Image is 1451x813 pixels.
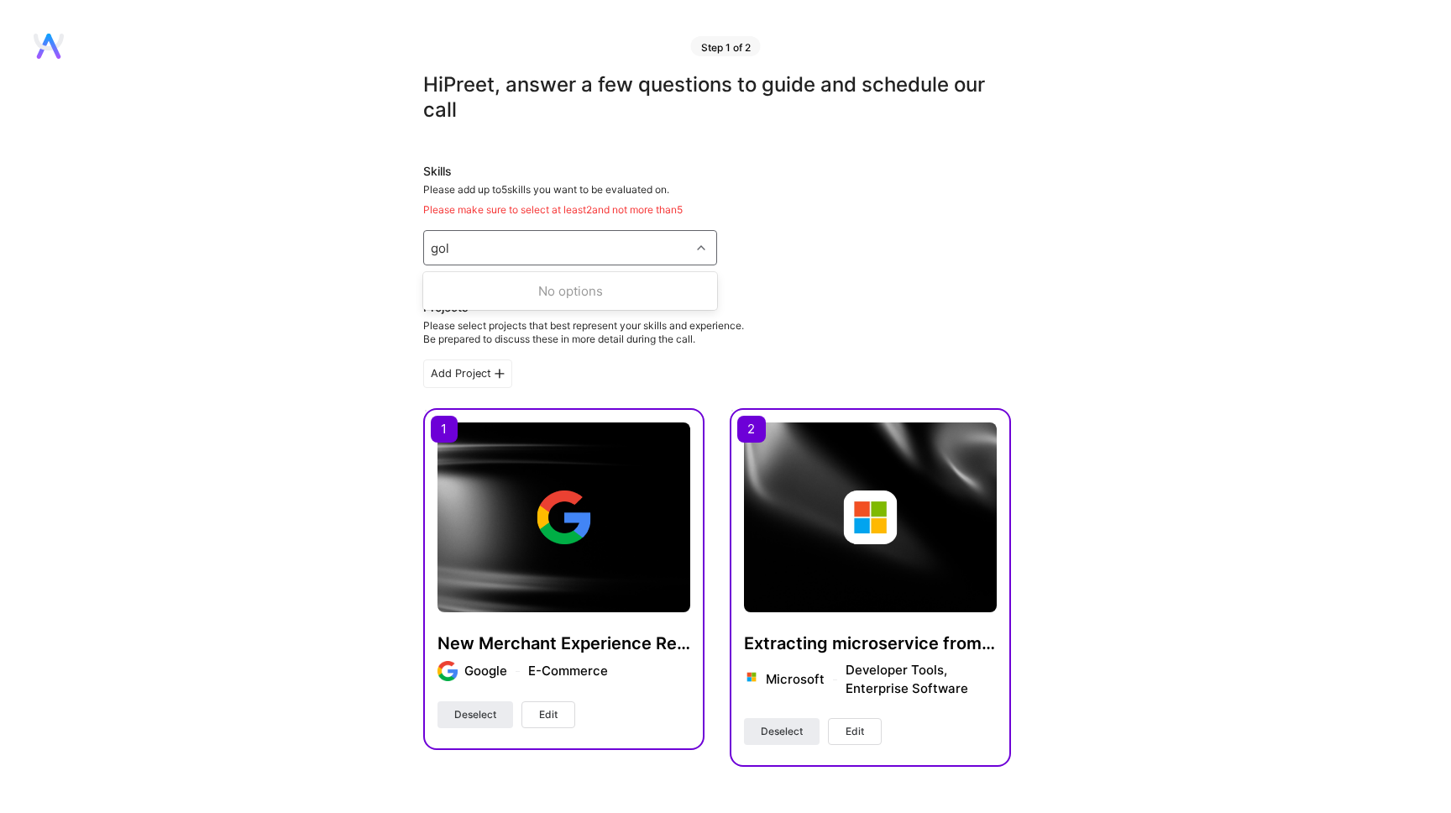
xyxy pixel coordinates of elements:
div: Add Project [423,359,512,388]
img: Company logo [744,669,759,684]
div: Please select projects that best represent your skills and experience. Be prepared to discuss the... [423,319,744,346]
span: Edit [539,707,558,722]
h4: Extracting microservice from a monolith [744,632,997,654]
span: Deselect [454,707,496,722]
i: icon PlusBlackFlat [495,369,505,379]
img: cover [744,422,997,612]
button: Edit [828,718,882,745]
div: Google E-Commerce [464,662,608,680]
div: Please add up to 5 skills you want to be evaluated on. [423,183,1011,217]
div: Please make sure to select at least 2 and not more than 5 [423,203,1011,217]
div: No options [423,275,717,307]
div: Microsoft Developer Tools, Enterprise Software [766,661,997,698]
button: Deselect [744,718,820,745]
img: divider [833,679,837,680]
div: Hi Preet , answer a few questions to guide and schedule our call [423,72,1011,123]
span: Deselect [761,724,803,739]
i: icon Chevron [697,244,705,252]
img: cover [437,422,690,612]
span: Edit [846,724,864,739]
button: Deselect [437,701,513,728]
div: Skills [423,163,1011,180]
div: Step 1 of 2 [691,36,761,56]
img: Company logo [537,490,591,544]
img: Company logo [844,490,898,544]
button: Edit [521,701,575,728]
h4: New Merchant Experience Redirect [437,632,690,654]
img: divider [516,671,520,672]
img: Company logo [437,661,458,682]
